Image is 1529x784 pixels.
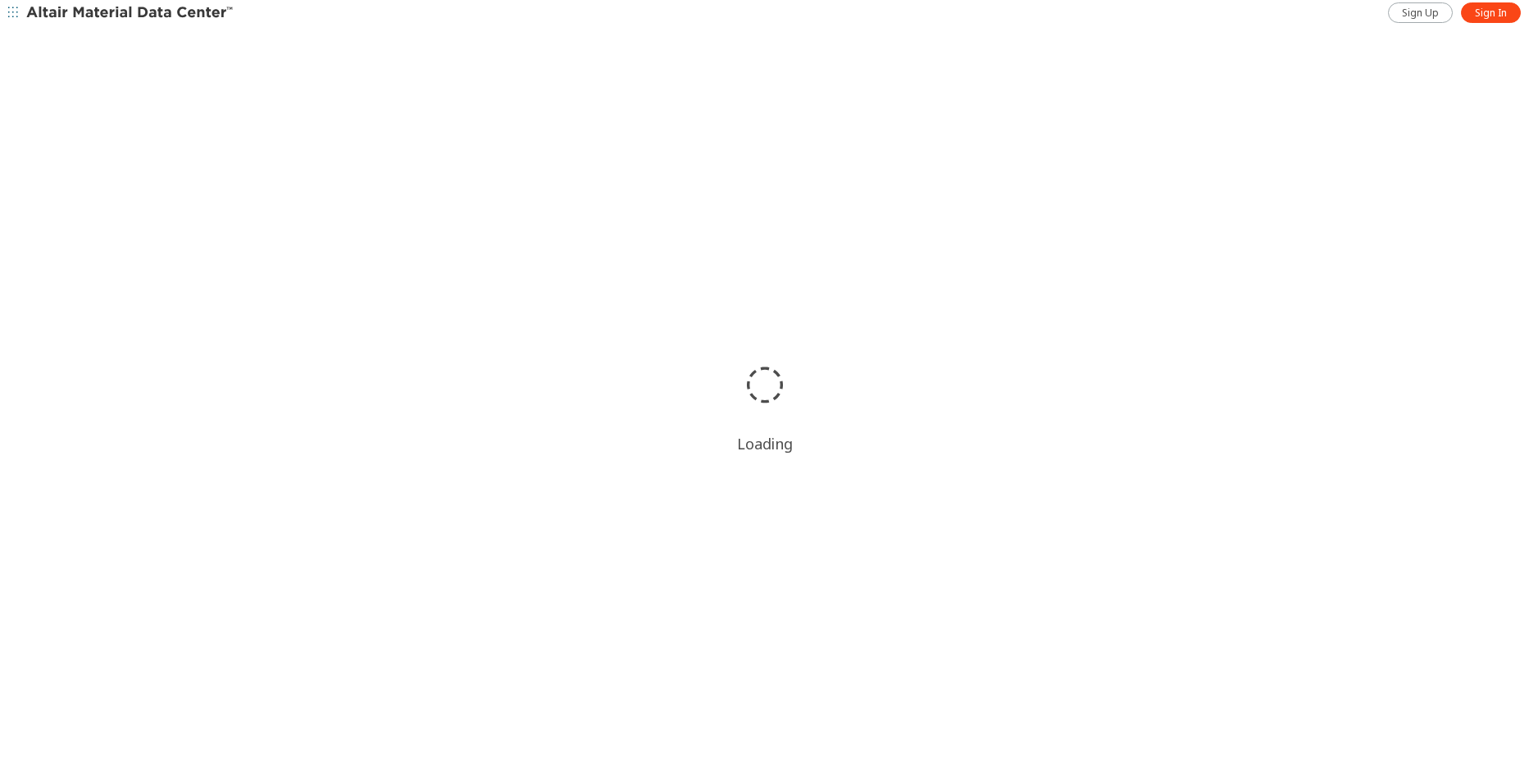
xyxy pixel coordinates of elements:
[1461,2,1521,23] a: Sign In
[1402,7,1439,20] span: Sign Up
[737,434,793,454] div: Loading
[26,5,235,21] img: Altair Material Data Center
[1475,7,1507,20] span: Sign In
[1388,2,1453,23] a: Sign Up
